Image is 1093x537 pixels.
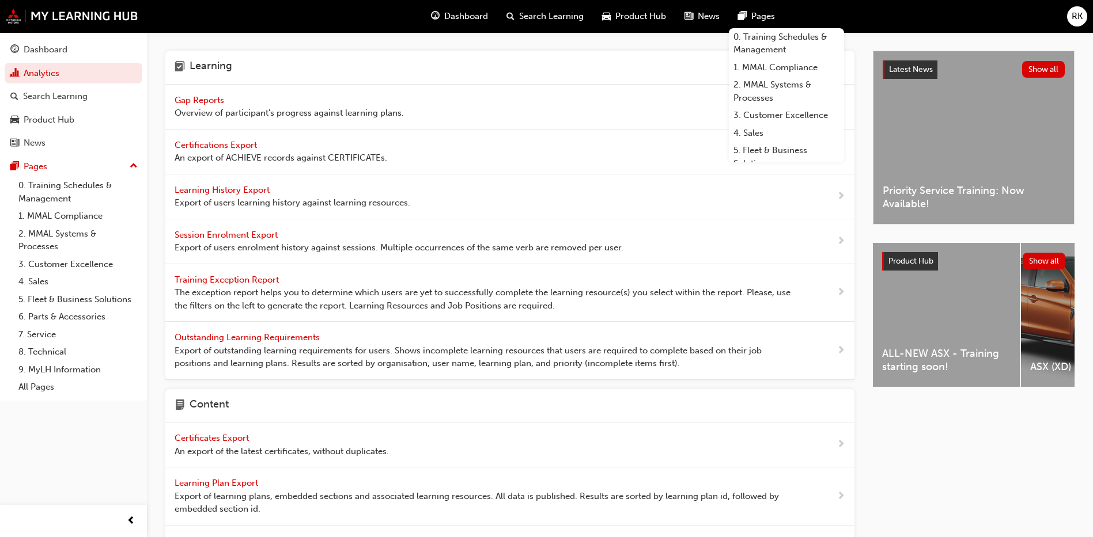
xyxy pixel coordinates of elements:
a: 1. MMAL Compliance [729,59,844,77]
h4: Learning [190,60,232,75]
a: Product Hub [5,109,142,131]
span: Learning History Export [175,185,272,195]
a: car-iconProduct Hub [593,5,675,28]
span: Search Learning [519,10,584,23]
span: Overview of participant's progress against learning plans. [175,106,404,120]
a: Outstanding Learning Requirements Export of outstanding learning requirements for users. Shows in... [165,322,854,380]
span: News [698,10,720,23]
div: Dashboard [24,43,67,56]
a: News [5,132,142,154]
a: Learning History Export Export of users learning history against learning resources.next-icon [165,174,854,219]
span: search-icon [506,9,515,24]
span: next-icon [837,189,845,204]
a: ALL-NEW ASX - Training starting soon! [873,243,1020,387]
a: Latest NewsShow allPriority Service Training: Now Available! [873,51,1075,224]
span: learning-icon [175,60,185,75]
span: Learning Plan Export [175,478,260,488]
button: Show all [1022,61,1065,78]
a: 4. Sales [14,273,142,291]
span: guage-icon [431,9,440,24]
a: Certificates Export An export of the latest certificates, without duplicates.next-icon [165,422,854,467]
a: 2. MMAL Systems & Processes [14,225,142,256]
a: Gap Reports Overview of participant's progress against learning plans.next-icon [165,85,854,130]
a: news-iconNews [675,5,729,28]
span: search-icon [10,92,18,102]
a: 0. Training Schedules & Management [729,28,844,59]
a: Search Learning [5,86,142,107]
h4: Content [190,398,229,413]
span: pages-icon [738,9,747,24]
a: All Pages [14,378,142,396]
a: 5. Fleet & Business Solutions [729,142,844,172]
span: RK [1072,10,1083,23]
a: 5. Fleet & Business Solutions [14,291,142,309]
span: up-icon [130,159,138,174]
span: Outstanding Learning Requirements [175,332,322,342]
span: next-icon [837,285,845,300]
span: car-icon [10,115,19,125]
button: Show all [1023,253,1066,269]
span: next-icon [837,234,845,249]
a: Dashboard [5,39,142,60]
span: Product Hub [888,256,933,266]
button: Pages [5,156,142,177]
a: 8. Technical [14,343,142,361]
span: next-icon [837,489,845,504]
img: mmal [6,9,138,24]
span: news-icon [684,9,693,24]
span: Pages [751,10,775,23]
span: page-icon [175,398,185,413]
span: Certificates Export [175,433,251,443]
button: RK [1067,6,1087,26]
span: Latest News [889,64,933,74]
a: Session Enrolment Export Export of users enrolment history against sessions. Multiple occurrences... [165,219,854,264]
a: 2. MMAL Systems & Processes [729,76,844,106]
span: Export of users learning history against learning resources. [175,196,410,210]
div: Pages [24,160,47,173]
span: next-icon [837,344,845,358]
a: Product HubShow all [882,252,1065,271]
span: chart-icon [10,68,19,79]
a: Latest NewsShow all [883,60,1065,79]
a: 3. Customer Excellence [14,256,142,273]
a: Learning Plan Export Export of learning plans, embedded sections and associated learning resource... [165,467,854,525]
span: Export of learning plans, embedded sections and associated learning resources. All data is publis... [175,490,800,516]
a: 0. Training Schedules & Management [14,177,142,207]
button: DashboardAnalyticsSearch LearningProduct HubNews [5,37,142,156]
span: prev-icon [127,514,135,528]
a: search-iconSearch Learning [497,5,593,28]
span: Export of outstanding learning requirements for users. Shows incomplete learning resources that u... [175,344,800,370]
div: Search Learning [23,90,88,103]
span: news-icon [10,138,19,148]
span: Product Hub [615,10,666,23]
span: next-icon [837,437,845,452]
div: Product Hub [24,113,74,127]
span: An export of ACHIEVE records against CERTIFICATEs. [175,151,387,165]
a: 1. MMAL Compliance [14,207,142,225]
a: Analytics [5,63,142,84]
a: Certifications Export An export of ACHIEVE records against CERTIFICATEs.next-icon [165,130,854,174]
span: Session Enrolment Export [175,230,280,240]
span: The exception report helps you to determine which users are yet to successfully complete the lear... [175,286,800,312]
a: 4. Sales [729,124,844,142]
span: Priority Service Training: Now Available! [883,184,1065,210]
span: pages-icon [10,162,19,172]
a: pages-iconPages [729,5,784,28]
a: 7. Service [14,326,142,344]
a: 6. Parts & Accessories [14,308,142,326]
span: Export of users enrolment history against sessions. Multiple occurrences of the same verb are rem... [175,241,623,254]
a: Training Exception Report The exception report helps you to determine which users are yet to succ... [165,264,854,322]
span: Certifications Export [175,140,259,150]
span: ALL-NEW ASX - Training starting soon! [882,347,1011,373]
div: News [24,136,46,150]
span: Gap Reports [175,95,226,105]
a: 9. MyLH Information [14,361,142,379]
a: guage-iconDashboard [422,5,497,28]
span: guage-icon [10,45,19,55]
a: 3. Customer Excellence [729,106,844,124]
span: Dashboard [444,10,488,23]
span: An export of the latest certificates, without duplicates. [175,445,389,458]
span: Training Exception Report [175,275,281,285]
